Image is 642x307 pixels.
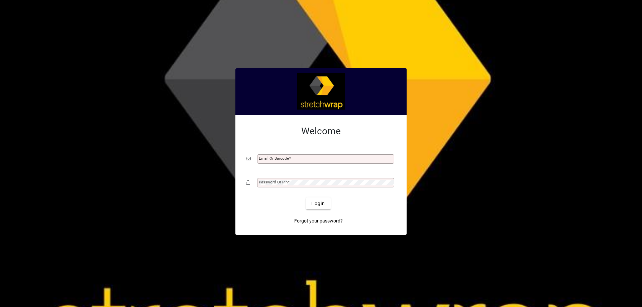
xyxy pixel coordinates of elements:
span: Login [311,200,325,207]
span: Forgot your password? [294,217,343,224]
h2: Welcome [246,126,396,137]
mat-label: Email or Barcode [259,156,289,161]
button: Login [306,197,330,209]
mat-label: Password or Pin [259,180,288,184]
a: Forgot your password? [292,215,345,227]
